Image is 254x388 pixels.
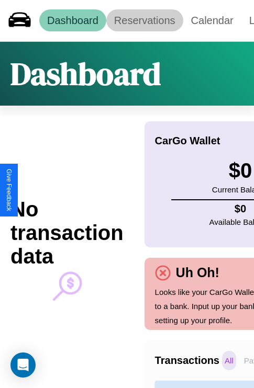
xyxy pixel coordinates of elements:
a: Reservations [106,9,183,31]
h4: Transactions [155,355,219,367]
h4: CarGo Wallet [155,135,220,147]
h1: Dashboard [10,52,161,95]
h2: No transaction data [10,198,124,268]
a: Calendar [183,9,241,31]
div: Give Feedback [5,169,13,211]
p: All [222,351,236,370]
h4: Uh Oh! [171,265,225,280]
a: Dashboard [39,9,106,31]
div: Open Intercom Messenger [10,352,36,378]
